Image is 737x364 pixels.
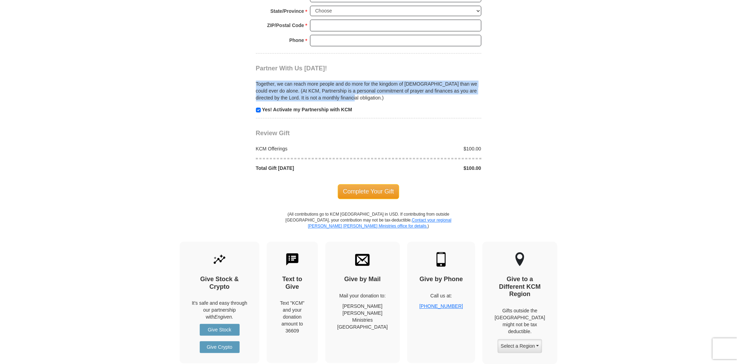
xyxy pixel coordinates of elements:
[214,314,233,320] i: Engiven.
[289,36,304,45] strong: Phone
[337,293,388,300] p: Mail your donation to:
[279,300,306,335] div: Text "KCM" and your donation amount to 36609
[495,307,545,335] p: Gifts outside the [GEOGRAPHIC_DATA] might not be tax deductible.
[256,65,327,72] span: Partner With Us [DATE]!
[369,165,485,172] div: $100.00
[308,218,452,229] a: Contact your regional [PERSON_NAME] [PERSON_NAME] Ministries office for details.
[256,81,481,102] p: Together, we can reach more people and do more for the kingdom of [DEMOGRAPHIC_DATA] than we coul...
[252,146,369,153] div: KCM Offerings
[419,276,463,284] h4: Give by Phone
[192,276,247,291] h4: Give Stock & Crypto
[279,276,306,291] h4: Text to Give
[192,300,247,321] p: It's safe and easy through our partnership with
[337,303,388,331] p: [PERSON_NAME] [PERSON_NAME] Ministries [GEOGRAPHIC_DATA]
[338,184,399,199] span: Complete Your Gift
[271,7,304,16] strong: State/Province
[369,146,485,153] div: $100.00
[252,165,369,172] div: Total Gift [DATE]
[434,252,448,267] img: mobile.svg
[285,252,300,267] img: text-to-give.svg
[200,341,240,353] a: Give Crypto
[337,276,388,284] h4: Give by Mail
[515,252,525,267] img: other-region
[262,107,352,113] strong: Yes! Activate my Partnership with KCM
[285,212,452,242] p: (All contributions go to KCM [GEOGRAPHIC_DATA] in USD. If contributing from outside [GEOGRAPHIC_D...
[498,339,542,353] button: Select a Region
[419,304,463,309] a: [PHONE_NUMBER]
[267,21,304,31] strong: ZIP/Postal Code
[212,252,227,267] img: give-by-stock.svg
[200,324,240,336] a: Give Stock
[419,293,463,300] p: Call us at:
[256,130,290,137] span: Review Gift
[355,252,370,267] img: envelope.svg
[495,276,545,298] h4: Give to a Different KCM Region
